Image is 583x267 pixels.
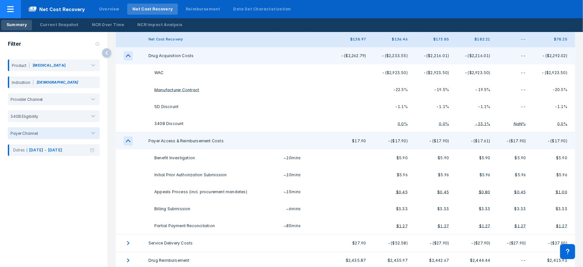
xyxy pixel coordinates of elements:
td: $5.96 [457,166,498,183]
td: Appeals Process (incl. procurement mandates) [141,183,276,200]
td: Drug Acquisition Costs [141,47,276,64]
span: $78.25 [554,37,567,41]
td: -($2,923.50) [374,64,416,81]
td: $17.90 [308,133,374,150]
div: 0.0% [398,121,408,126]
div: Net Cost Recovery [132,6,173,12]
td: Partial Payment Reconciliation [141,217,276,235]
td: $3.33 [498,200,534,217]
td: $5.96 [498,166,534,183]
td: Payer Access & Reimbursement Costs [141,133,276,150]
div: Summary [7,22,27,28]
div: 0.0% [557,121,567,126]
div: $0.45 [514,189,526,194]
td: -($17.90) [374,133,416,150]
td: -($2,233.55) [374,47,416,64]
span: $136.46 [392,37,408,41]
div: Reimbursement [186,6,220,12]
td: -($52.58) [374,235,416,252]
div: Manufacturer Contract [154,87,199,92]
div: Provider Channel [8,97,43,102]
td: -1.1% [416,98,457,115]
a: Current Snapshot [35,20,84,30]
div: Current Snapshot [40,22,78,28]
td: $3.33 [374,200,416,217]
td: -($17.90) [498,133,534,150]
td: Benefit Investigation [141,149,276,166]
div: 340B Eligibility [8,114,38,119]
div: Data Set Characterization [233,6,291,12]
i: ~ 10 mins [283,155,300,160]
td: $138.97 [308,31,374,48]
div: $1.00 [556,189,567,194]
div: $1.27 [479,223,490,228]
span: -- [521,37,526,41]
td: -1.1% [534,98,575,115]
td: $5.90 [416,149,457,166]
div: $1.27 [556,223,567,228]
td: -($17.61) [457,133,498,150]
td: 340B Discount [141,115,276,133]
div: Product [9,63,29,68]
td: -($27.90) [498,235,534,252]
td: Initial Prior Authorization Submission [141,166,276,183]
td: -1.1% [457,98,498,115]
td: -- [498,98,534,115]
div: $1.27 [396,223,408,228]
td: Net Cost Recovery [141,31,276,48]
button: expand row [124,256,133,265]
div: $1.27 [515,223,526,228]
td: -($17.90) [416,133,457,150]
td: -($2,923.50) [457,64,498,81]
i: ~ 10 mins [283,172,300,177]
td: -($27.90) [457,235,498,252]
td: -- [498,81,534,98]
div: Contact Support [560,244,575,259]
td: $3.33 [457,200,498,217]
button: expand row [124,136,133,146]
div: 0.0% [439,121,449,126]
td: SD Discount [141,98,276,115]
td: -($27.90) [416,235,457,252]
div: $0.80 [479,189,490,194]
span: $173.85 [433,37,449,41]
div: NaN% [514,121,526,126]
div: Payer Channel [8,131,38,136]
div: Overview [99,6,119,12]
button: expand row [124,51,133,60]
td: Service Delivery Costs [141,235,276,252]
td: WAC [141,64,276,81]
div: [MEDICAL_DATA] [33,62,66,68]
a: Overview [94,4,125,15]
td: -($2,216.01) [416,47,457,64]
td: -1.1% [374,98,416,115]
a: NCR Over Time [87,20,130,30]
td: $5.90 [534,149,575,166]
a: Reimbursement [180,4,226,15]
td: -($2,292.02) [534,47,575,64]
td: $5.90 [498,149,534,166]
td: $3.33 [534,200,575,217]
td: -($2,923.50) [416,64,457,81]
td: -($27.90) [534,235,575,252]
p: [DATE] - [DATE] [29,147,62,153]
i: ~ 85 mins [283,223,300,228]
td: $27.90 [308,235,374,252]
td: $5.90 [374,149,416,166]
a: Net Cost Recovery [127,4,178,15]
td: $3.33 [416,200,457,217]
div: Dates [13,147,62,153]
td: $5.96 [374,166,416,183]
button: expand row [124,239,133,248]
div: $0.45 [396,189,408,194]
td: -($2,923.50) [534,64,575,81]
td: $5.96 [416,166,457,183]
span: $182.21 [474,37,490,41]
div: $0.45 [437,189,449,194]
td: -22.5% [374,81,416,98]
i: ~ 15 mins [283,189,300,194]
td: -- [498,64,534,81]
td: -- [498,47,534,64]
a: Summary [1,20,32,30]
div: $1.27 [437,223,449,228]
